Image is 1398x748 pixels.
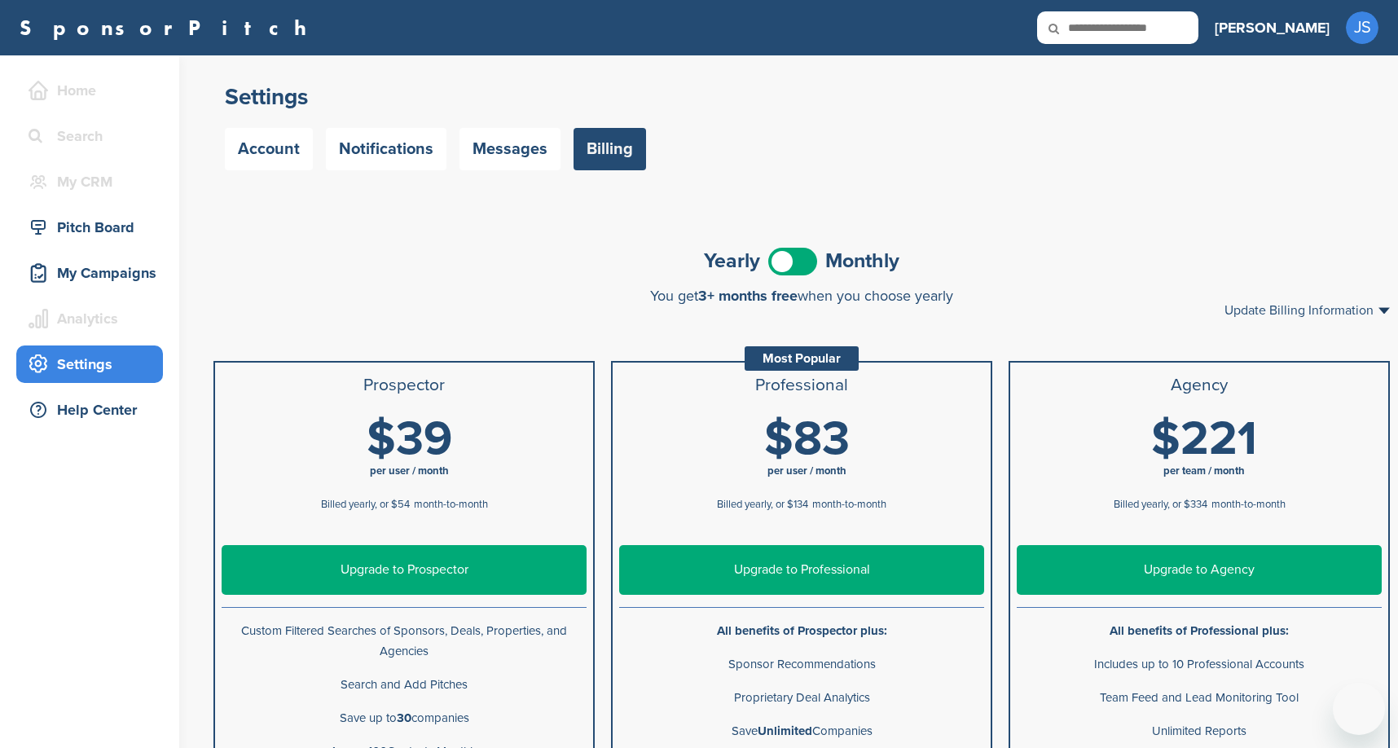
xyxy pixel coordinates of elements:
[24,76,163,105] div: Home
[16,254,163,292] a: My Campaigns
[1151,411,1257,468] span: $221
[758,724,812,738] b: Unlimited
[16,163,163,200] a: My CRM
[16,300,163,337] a: Analytics
[16,117,163,155] a: Search
[24,304,163,333] div: Analytics
[825,251,899,271] span: Monthly
[574,128,646,170] a: Billing
[1224,304,1390,317] a: Update Billing Information
[619,545,984,595] a: Upgrade to Professional
[222,708,587,728] p: Save up to companies
[16,391,163,429] a: Help Center
[717,623,887,638] b: All benefits of Prospector plus:
[24,258,163,288] div: My Campaigns
[767,464,846,477] span: per user / month
[326,128,446,170] a: Notifications
[459,128,561,170] a: Messages
[704,251,760,271] span: Yearly
[1017,654,1382,675] p: Includes up to 10 Professional Accounts
[1346,11,1378,44] span: JS
[1114,498,1207,511] span: Billed yearly, or $334
[24,121,163,151] div: Search
[619,688,984,708] p: Proprietary Deal Analytics
[20,17,317,38] a: SponsorPitch
[1163,464,1245,477] span: per team / month
[1215,16,1330,39] h3: [PERSON_NAME]
[414,498,488,511] span: month-to-month
[698,287,798,305] span: 3+ months free
[321,498,410,511] span: Billed yearly, or $54
[16,72,163,109] a: Home
[1017,721,1382,741] p: Unlimited Reports
[213,288,1390,304] div: You get when you choose yearly
[745,346,859,371] div: Most Popular
[1110,623,1289,638] b: All benefits of Professional plus:
[812,498,886,511] span: month-to-month
[222,621,587,662] p: Custom Filtered Searches of Sponsors, Deals, Properties, and Agencies
[397,711,411,725] b: 30
[24,395,163,425] div: Help Center
[370,464,449,477] span: per user / month
[222,675,587,695] p: Search and Add Pitches
[1017,688,1382,708] p: Team Feed and Lead Monitoring Tool
[367,411,452,468] span: $39
[16,345,163,383] a: Settings
[1333,683,1385,735] iframe: Button to launch messaging window
[24,350,163,379] div: Settings
[222,545,587,595] a: Upgrade to Prospector
[225,128,313,170] a: Account
[717,498,808,511] span: Billed yearly, or $134
[1211,498,1286,511] span: month-to-month
[16,209,163,246] a: Pitch Board
[619,376,984,395] h3: Professional
[225,82,1378,112] h2: Settings
[24,213,163,242] div: Pitch Board
[24,167,163,196] div: My CRM
[222,376,587,395] h3: Prospector
[1017,545,1382,595] a: Upgrade to Agency
[619,721,984,741] p: Save Companies
[764,411,850,468] span: $83
[1017,376,1382,395] h3: Agency
[619,654,984,675] p: Sponsor Recommendations
[1215,10,1330,46] a: [PERSON_NAME]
